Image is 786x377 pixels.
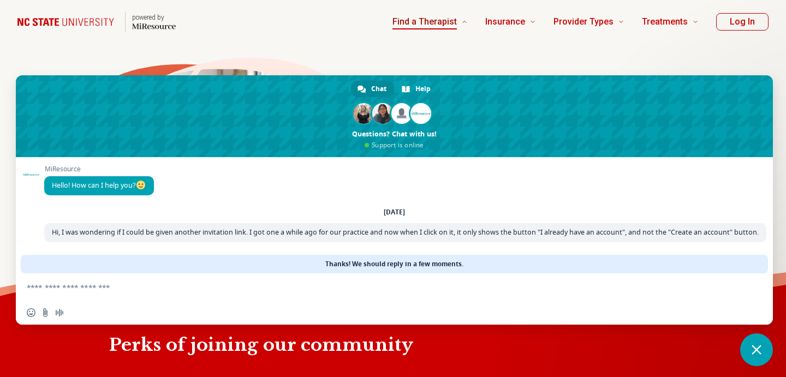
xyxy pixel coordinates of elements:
[392,14,457,29] span: Find a Therapist
[52,181,146,190] span: Hello! How can I help you?
[371,81,386,97] span: Chat
[415,81,431,97] span: Help
[395,81,438,97] div: Help
[27,283,738,292] textarea: Compose your message...
[351,81,394,97] div: Chat
[132,13,176,22] p: powered by
[642,14,688,29] span: Treatments
[17,4,176,39] a: Home page
[44,165,154,173] span: MiResource
[55,308,64,317] span: Audio message
[325,255,463,273] span: Thanks! We should reply in a few moments.
[553,14,614,29] span: Provider Types
[485,14,525,29] span: Insurance
[740,333,773,366] div: Close chat
[52,228,759,237] span: Hi, I was wondering if I could be given another invitation link. I got one a while ago for our pr...
[41,308,50,317] span: Send a file
[27,308,35,317] span: Insert an emoji
[109,299,677,357] h2: Perks of joining our community
[716,13,769,31] button: Log In
[384,209,405,216] div: [DATE]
